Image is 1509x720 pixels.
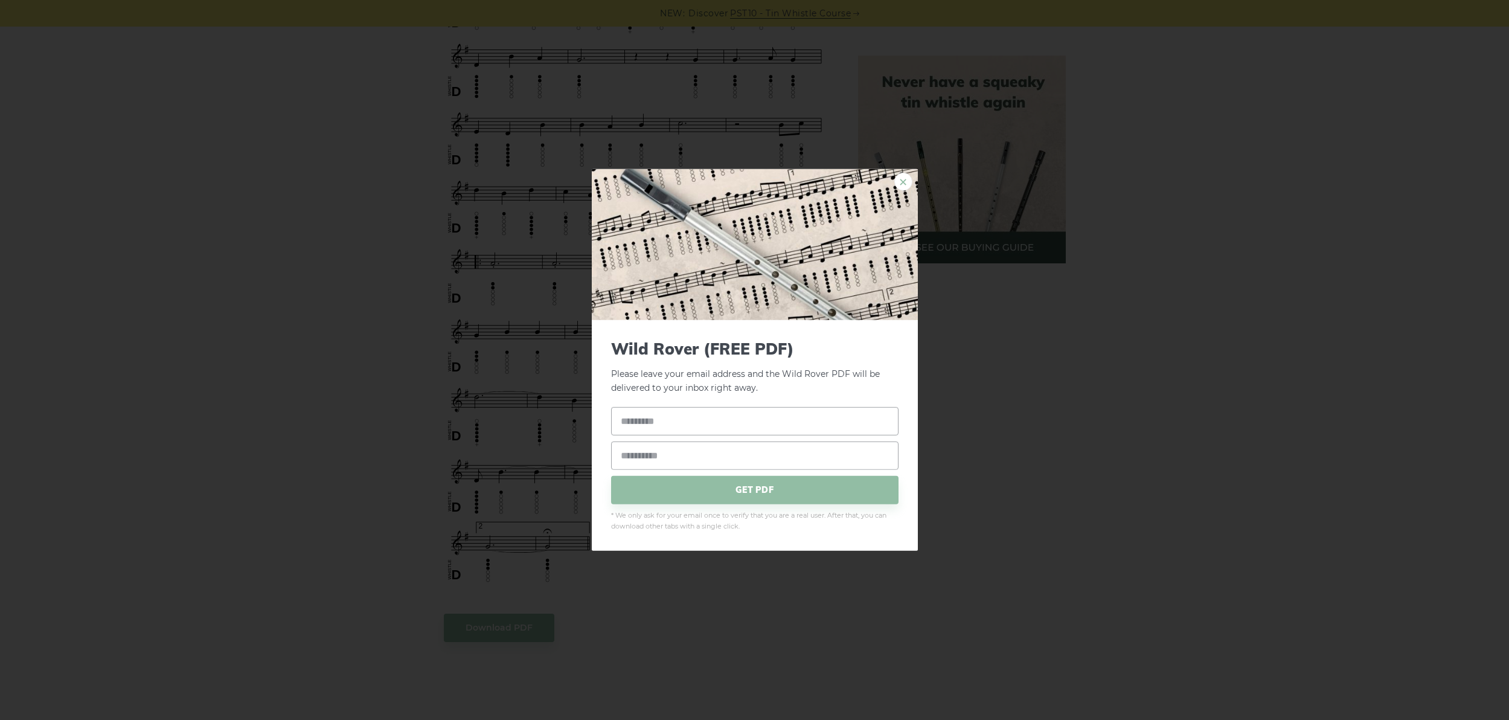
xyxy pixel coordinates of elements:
[611,510,899,532] span: * We only ask for your email once to verify that you are a real user. After that, you can downloa...
[611,339,899,395] p: Please leave your email address and the Wild Rover PDF will be delivered to your inbox right away.
[592,169,918,320] img: Tin Whistle Tab Preview
[611,475,899,504] span: GET PDF
[894,173,912,191] a: ×
[611,339,899,358] span: Wild Rover (FREE PDF)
